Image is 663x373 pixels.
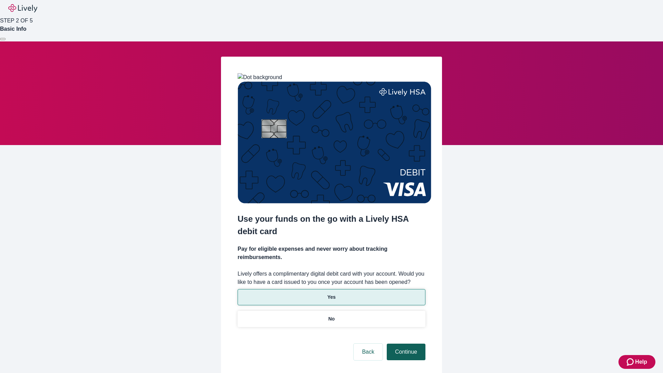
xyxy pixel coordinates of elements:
[238,213,425,238] h2: Use your funds on the go with a Lively HSA debit card
[387,344,425,360] button: Continue
[635,358,647,366] span: Help
[238,289,425,305] button: Yes
[328,315,335,323] p: No
[238,73,282,82] img: Dot background
[618,355,655,369] button: Zendesk support iconHelp
[327,294,336,301] p: Yes
[238,245,425,261] h4: Pay for eligible expenses and never worry about tracking reimbursements.
[627,358,635,366] svg: Zendesk support icon
[238,82,431,203] img: Debit card
[8,4,37,12] img: Lively
[238,311,425,327] button: No
[238,270,425,286] label: Lively offers a complimentary digital debit card with your account. Would you like to have a card...
[354,344,383,360] button: Back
